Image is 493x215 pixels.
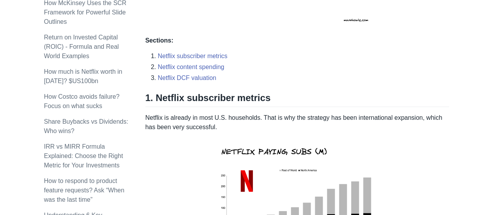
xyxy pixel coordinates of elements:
[145,92,449,107] h2: 1. Netflix subscriber metrics
[158,53,228,59] a: Netflix subscriber metrics
[44,178,124,203] a: How to respond to product feature requests? Ask “When was the last time”
[44,93,120,109] a: How Costco avoids failure? Focus on what sucks
[44,143,123,169] a: IRR vs MIRR Formula Explained: Choose the Right Metric for Your Investments
[44,34,119,59] a: Return on Invested Capital (ROIC) - Formula and Real World Examples
[44,68,122,84] a: How much is Netflix worth in [DATE]? $US100bn
[145,37,173,44] strong: Sections:
[158,64,224,70] a: Netflix content spending
[145,113,449,132] p: Netflix is already in most U.S. households. That is why the strategy has been international expan...
[158,75,216,81] a: Netflix DCF valuation
[44,118,128,134] a: Share Buybacks vs Dividends: Who wins?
